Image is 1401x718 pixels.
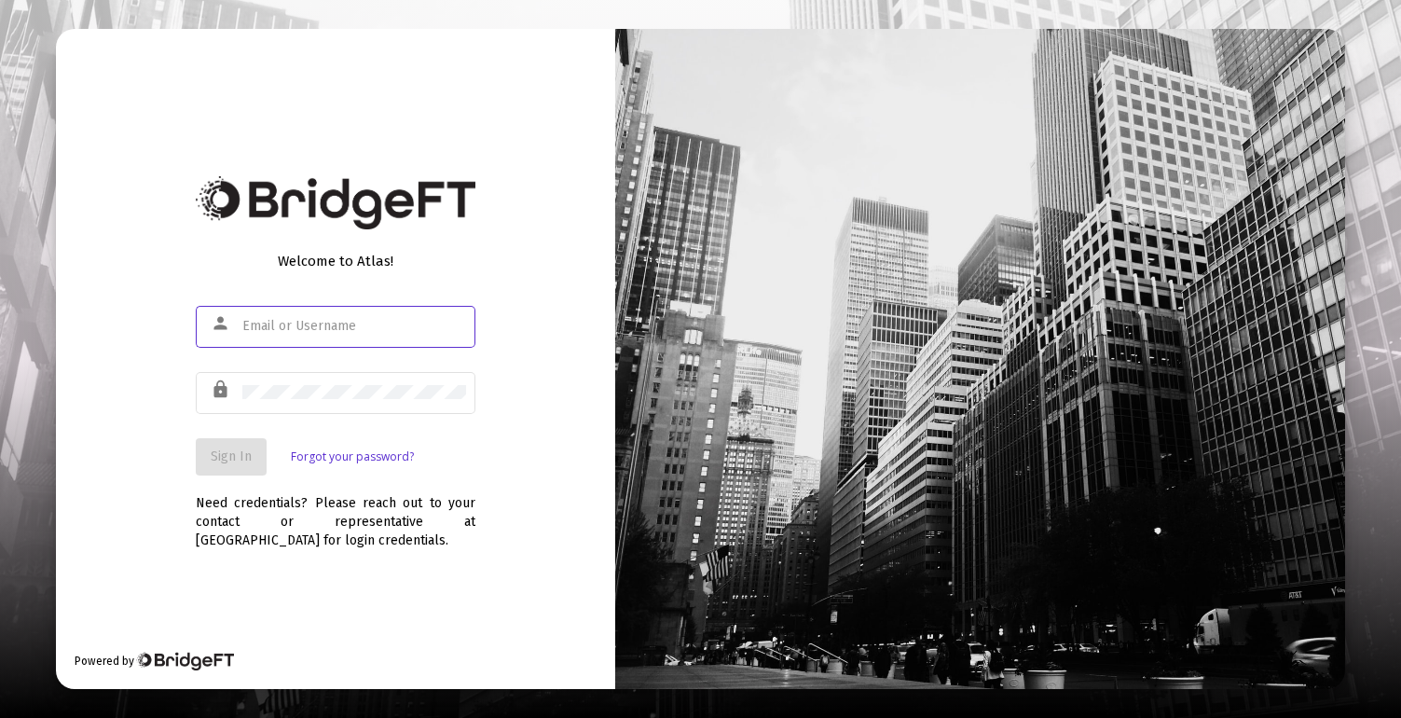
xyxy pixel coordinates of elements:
div: Need credentials? Please reach out to your contact or representative at [GEOGRAPHIC_DATA] for log... [196,476,475,550]
button: Sign In [196,438,267,476]
mat-icon: person [211,312,233,335]
a: Forgot your password? [291,448,414,466]
div: Welcome to Atlas! [196,252,475,270]
span: Sign In [211,449,252,464]
img: Bridge Financial Technology Logo [136,652,234,670]
input: Email or Username [242,319,466,334]
div: Powered by [75,652,234,670]
img: Bridge Financial Technology Logo [196,176,475,229]
mat-icon: lock [211,379,233,401]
